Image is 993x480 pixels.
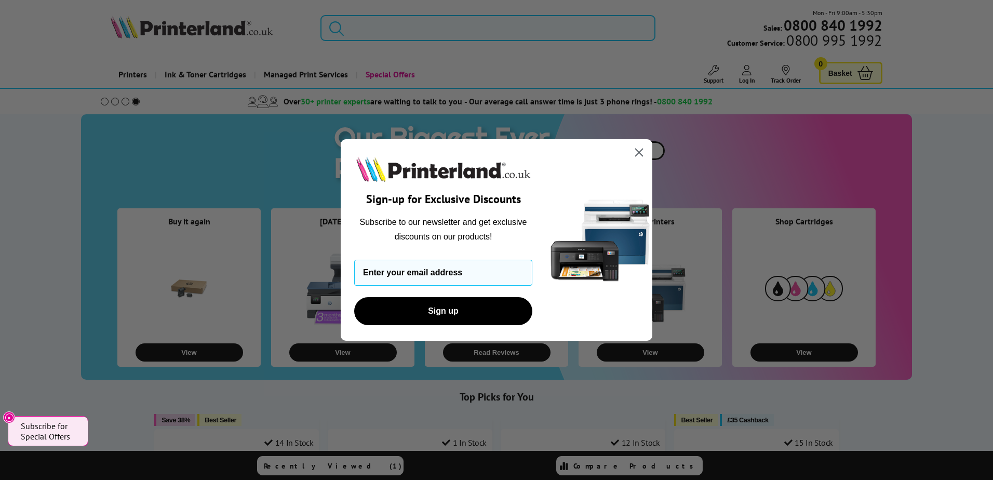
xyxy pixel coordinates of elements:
button: Sign up [354,297,532,325]
span: Subscribe for Special Offers [21,421,78,442]
img: 5290a21f-4df8-4860-95f4-ea1e8d0e8904.png [548,139,652,341]
span: Subscribe to our newsletter and get exclusive discounts on our products! [360,218,527,241]
input: Enter your email address [354,260,532,286]
img: Printerland.co.uk [354,155,532,184]
span: Sign-up for Exclusive Discounts [366,192,521,206]
button: Close dialog [630,143,648,162]
button: Close [3,411,15,423]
